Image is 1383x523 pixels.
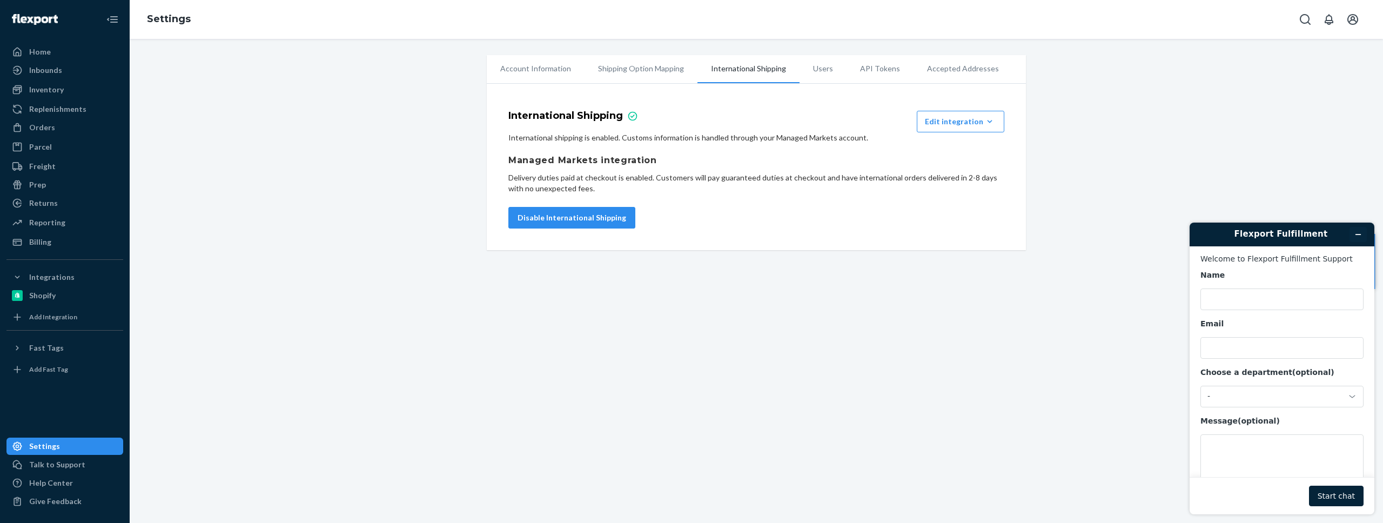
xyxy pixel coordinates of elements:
a: Freight [6,158,123,175]
div: Prep [29,179,46,190]
button: Talk to Support [6,456,123,473]
button: Integrations [6,269,123,286]
li: Users [800,55,847,82]
div: Add Integration [29,312,77,321]
a: Settings [147,13,191,25]
button: Open Search Box [1294,9,1316,30]
a: Shopify [6,287,123,304]
h4: International Shipping [508,111,623,127]
li: Accepted Addresses [914,55,1012,82]
a: Home [6,43,123,61]
span: Chat [25,8,48,17]
p: International shipping is enabled. Customs information is handled through your Managed Markets ac... [508,132,1004,143]
div: Add Fast Tag [29,365,68,374]
li: Account Information [487,55,585,82]
button: Fast Tags [6,339,123,357]
div: Freight [29,161,56,172]
div: Reporting [29,217,65,228]
li: API Tokens [847,55,914,82]
li: Shipping Option Mapping [585,55,697,82]
a: Billing [6,233,123,251]
button: Open account menu [1342,9,1364,30]
div: Integrations [29,272,75,283]
div: Billing [29,237,51,247]
div: Replenishments [29,104,86,115]
img: Flexport logo [12,14,58,25]
div: Fast Tags [29,343,64,353]
h1: Managed Markets integration [508,154,1004,167]
button: Disable International Shipping [508,207,635,229]
a: Prep [6,176,123,193]
div: Inbounds [29,65,62,76]
div: Home [29,46,51,57]
div: Give Feedback [29,496,82,507]
div: Parcel [29,142,52,152]
a: Inventory [6,81,123,98]
div: Edit integration [925,116,996,127]
li: International Shipping [697,55,800,83]
button: Close Navigation [102,9,123,30]
div: Shopify [29,290,56,301]
a: Orders [6,119,123,136]
button: Open notifications [1318,9,1340,30]
div: Settings [29,441,60,452]
a: Replenishments [6,100,123,118]
div: Returns [29,198,58,209]
button: Give Feedback [6,493,123,510]
a: Help Center [6,474,123,492]
iframe: Find more information here [1181,214,1383,523]
ol: breadcrumbs [138,4,199,35]
a: Returns [6,195,123,212]
button: Edit integration [917,111,1004,132]
div: Talk to Support [29,459,85,470]
a: Inbounds [6,62,123,79]
a: Parcel [6,138,123,156]
a: Add Fast Tag [6,361,123,378]
p: Delivery duties paid at checkout is enabled. Customers will pay guaranteed duties at checkout and... [508,172,1004,194]
a: Settings [6,438,123,455]
a: Reporting [6,214,123,231]
div: Inventory [29,84,64,95]
div: Help Center [29,478,73,488]
a: Add Integration [6,309,123,326]
div: Orders [29,122,55,133]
